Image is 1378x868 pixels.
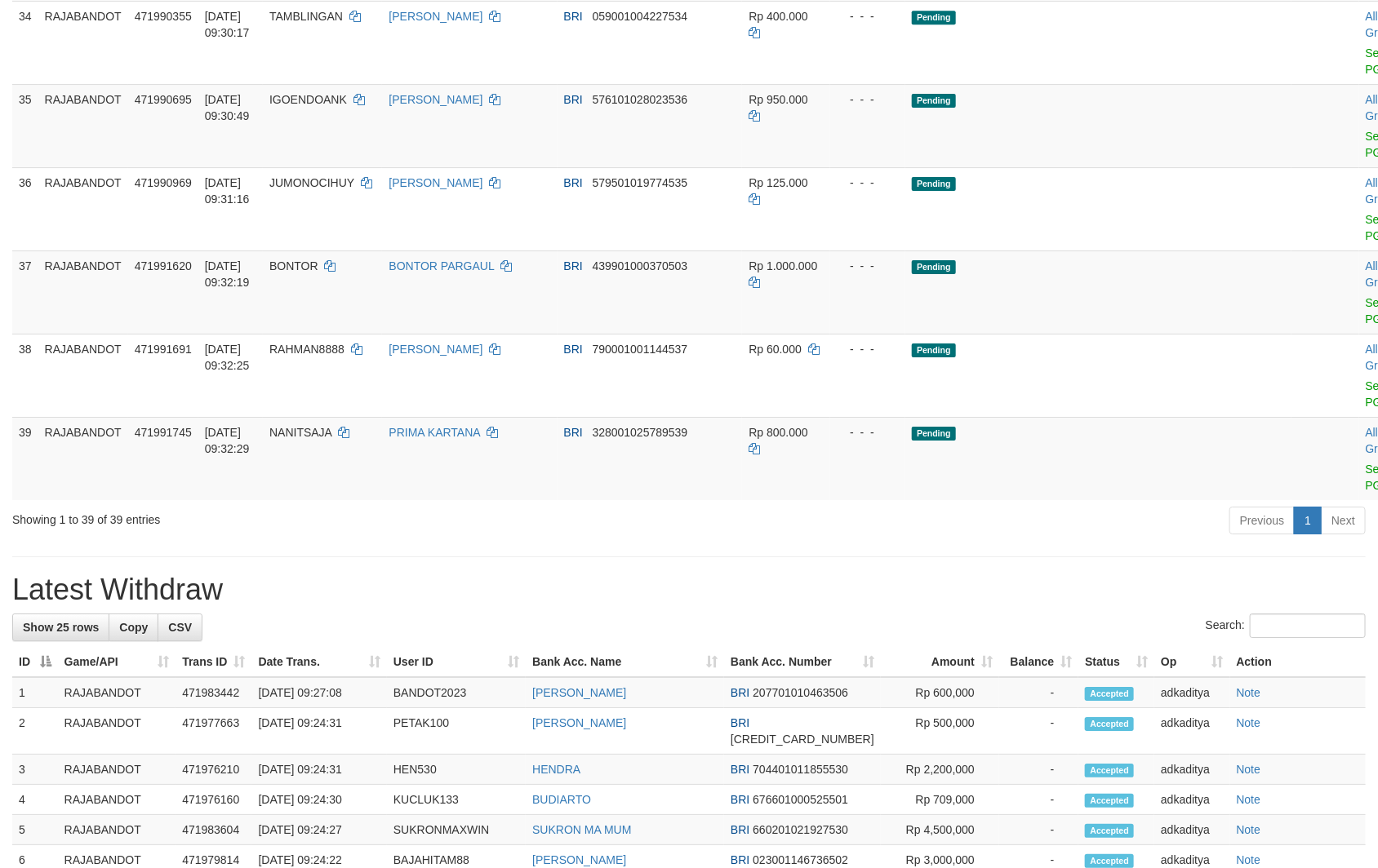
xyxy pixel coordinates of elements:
span: BRI [564,93,583,106]
span: Accepted [1085,687,1134,701]
span: Copy 023001146736502 to clipboard [753,853,848,866]
input: Search: [1250,613,1366,638]
h1: Latest Withdraw [12,573,1366,606]
td: - [999,785,1078,815]
td: Rp 709,000 [881,785,999,815]
td: RAJABANDOT [38,1,128,84]
span: BRI [731,823,749,836]
td: SUKRONMAXWIN [387,815,526,845]
a: Note [1237,823,1261,836]
td: Rp 2,200,000 [881,755,999,785]
span: BRI [731,763,749,776]
td: HEN530 [387,755,526,785]
td: BANDOT2023 [387,677,526,708]
span: Rp 125.000 [749,176,807,189]
a: Note [1237,763,1261,776]
span: Rp 400.000 [749,10,807,23]
span: Copy 439901000370503 to clipboard [593,259,688,272]
td: RAJABANDOT [38,167,128,250]
span: Accepted [1085,824,1134,838]
span: Accepted [1085,717,1134,731]
span: BRI [564,343,583,356]
span: BRI [564,259,583,272]
span: Copy 328001025789539 to clipboard [593,426,688,439]
div: - - - [837,258,899,274]
td: adkaditya [1154,677,1229,708]
td: - [999,708,1078,755]
div: - - - [837,8,899,24]
span: Pending [912,11,956,24]
a: [PERSON_NAME] [389,10,482,23]
span: Rp 60.000 [749,343,802,356]
span: Rp 950.000 [749,93,807,106]
td: - [999,755,1078,785]
td: adkaditya [1154,708,1229,755]
td: Rp 500,000 [881,708,999,755]
a: [PERSON_NAME] [532,686,626,699]
span: BRI [731,793,749,806]
span: IGOENDOANK [269,93,347,106]
span: 471990355 [135,10,192,23]
td: 34 [12,1,38,84]
span: Accepted [1085,764,1134,777]
a: Previous [1229,507,1295,534]
td: 36 [12,167,38,250]
span: Accepted [1085,794,1134,808]
span: BRI [564,10,583,23]
span: Pending [912,260,956,274]
a: BONTOR PARGAUL [389,259,494,272]
span: BRI [564,176,583,189]
span: Copy 566601008697535 to clipboard [731,733,874,746]
a: [PERSON_NAME] [389,93,482,106]
td: adkaditya [1154,755,1229,785]
a: Next [1321,507,1366,534]
div: - - - [837,91,899,108]
span: Copy 704401011855530 to clipboard [753,763,848,776]
span: Copy 207701010463506 to clipboard [753,686,848,699]
label: Search: [1206,613,1366,638]
a: Note [1237,853,1261,866]
td: Rp 4,500,000 [881,815,999,845]
th: Bank Acc. Number: activate to sort column ascending [724,647,881,677]
a: Note [1237,686,1261,699]
th: Op: activate to sort column ascending [1154,647,1229,677]
a: PRIMA KARTANA [389,426,480,439]
td: 35 [12,84,38,167]
span: [DATE] 09:31:16 [205,176,250,206]
th: Amount: activate to sort column ascending [881,647,999,677]
th: Balance: activate to sort column ascending [999,647,1078,677]
span: Copy 790001001144537 to clipboard [593,343,688,356]
a: [PERSON_NAME] [532,716,626,729]
span: Rp 1.000.000 [749,259,817,272]
span: Copy 059001004227534 to clipboard [593,10,688,23]
a: [PERSON_NAME] [389,343,482,356]
span: 471990969 [135,176,192,189]
a: SUKRON MA MUM [532,823,631,836]
span: Pending [912,177,956,191]
td: adkaditya [1154,815,1229,845]
td: RAJABANDOT [38,250,128,334]
th: Bank Acc. Name: activate to sort column ascending [526,647,724,677]
span: [DATE] 09:30:49 [205,93,250,122]
span: BRI [731,853,749,866]
span: 471990695 [135,93,192,106]
div: - - - [837,175,899,191]
span: Pending [912,343,956,357]
span: BONTOR [269,259,318,272]
span: [DATE] 09:32:19 [205,259,250,289]
a: 1 [1294,507,1322,534]
span: JUMONOCIHUY [269,176,354,189]
span: BRI [731,686,749,699]
td: 37 [12,250,38,334]
span: Copy 576101028023536 to clipboard [593,93,688,106]
a: Note [1237,716,1261,729]
span: Pending [912,94,956,108]
div: - - - [837,424,899,441]
span: BRI [731,716,749,729]
td: RAJABANDOT [38,84,128,167]
td: adkaditya [1154,785,1229,815]
span: Copy 579501019774535 to clipboard [593,176,688,189]
td: KUCLUK133 [387,785,526,815]
td: PETAK100 [387,708,526,755]
span: Copy 660201021927530 to clipboard [753,823,848,836]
